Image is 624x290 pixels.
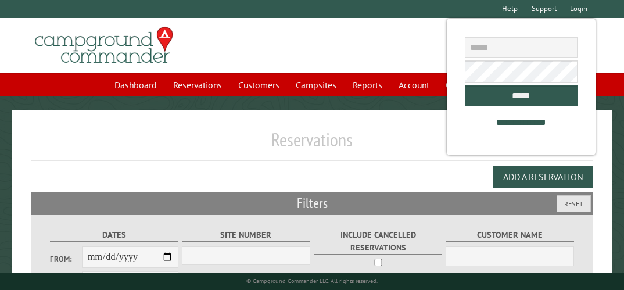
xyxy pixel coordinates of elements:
label: Dates [50,228,178,242]
h2: Filters [31,192,593,214]
a: Dashboard [107,74,164,96]
label: Include Cancelled Reservations [314,228,442,254]
img: Campground Commander [31,23,177,68]
button: Reset [557,195,591,212]
a: Account [392,74,436,96]
label: Customer Name [446,228,574,242]
a: Reports [346,74,389,96]
a: Customers [231,74,286,96]
button: Add a Reservation [493,166,593,188]
a: Communications [439,74,517,96]
h1: Reservations [31,128,593,160]
a: Reservations [166,74,229,96]
label: Site Number [182,228,310,242]
small: © Campground Commander LLC. All rights reserved. [246,277,378,285]
a: Campsites [289,74,343,96]
label: From: [50,253,82,264]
